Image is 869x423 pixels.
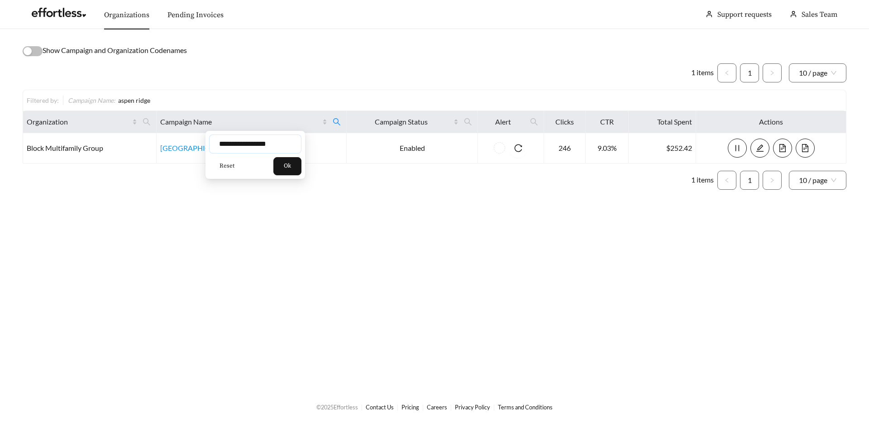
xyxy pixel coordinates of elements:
a: edit [750,144,769,152]
span: search [143,118,151,126]
th: Total Spent [629,111,696,133]
div: Filtered by: [27,96,63,105]
button: edit [750,139,769,158]
th: Actions [696,111,846,133]
td: 246 [544,133,586,163]
li: 1 [740,63,759,82]
span: search [526,115,542,129]
span: reload [509,144,528,152]
a: Pricing [401,404,419,411]
div: Page Size [789,63,846,82]
a: Support requests [717,10,772,19]
td: Enabled [347,133,478,163]
span: right [769,178,775,183]
th: Clicks [544,111,586,133]
span: left [724,70,730,76]
span: 10 / page [799,64,836,82]
li: Previous Page [717,171,736,190]
td: Block Multifamily Group [23,133,157,163]
li: 1 items [691,63,714,82]
span: search [460,115,476,129]
span: search [464,118,472,126]
span: Campaign Name : [68,96,115,104]
a: Terms and Conditions [498,404,553,411]
button: left [717,171,736,190]
a: Contact Us [366,404,394,411]
a: Careers [427,404,447,411]
span: search [530,118,538,126]
span: Campaign Name [160,116,320,127]
button: pause [728,139,747,158]
a: Pending Invoices [167,10,224,19]
span: aspen ridge [118,96,150,104]
button: reload [509,139,528,158]
button: left [717,63,736,82]
span: Reset [220,162,234,171]
li: 1 [740,171,759,190]
li: Next Page [763,63,782,82]
span: search [139,115,154,129]
span: file-text [796,144,814,152]
button: Reset [209,157,245,175]
span: Sales Team [802,10,837,19]
td: 9.03% [586,133,629,163]
span: Campaign Status [350,116,452,127]
a: file-text [773,144,792,152]
a: [GEOGRAPHIC_DATA] Apartments [160,144,272,152]
span: © 2025 Effortless [316,404,358,411]
a: 1 [740,171,759,189]
span: edit [751,144,769,152]
span: left [724,178,730,183]
li: Next Page [763,171,782,190]
a: Organizations [104,10,149,19]
button: file-text [796,139,815,158]
button: Ok [273,157,301,175]
span: Ok [284,162,291,171]
span: right [769,70,775,76]
span: search [329,115,344,129]
button: right [763,171,782,190]
span: search [333,118,341,126]
span: file-text [774,144,792,152]
a: Privacy Policy [455,404,490,411]
button: right [763,63,782,82]
div: Page Size [789,171,846,190]
td: $252.42 [629,133,696,163]
th: CTR [586,111,629,133]
span: 10 / page [799,171,836,189]
button: file-text [773,139,792,158]
li: 1 items [691,171,714,190]
span: pause [728,144,746,152]
a: 1 [740,64,759,82]
span: Organization [27,116,130,127]
span: Alert [482,116,525,127]
li: Previous Page [717,63,736,82]
div: Show Campaign and Organization Codenames [23,45,846,56]
a: file-text [796,144,815,152]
